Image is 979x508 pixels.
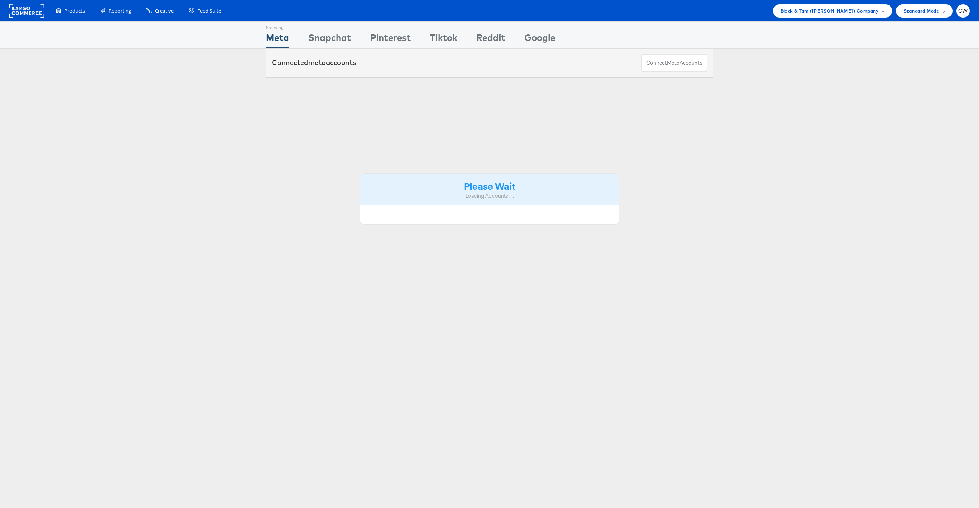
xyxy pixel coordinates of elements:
[524,31,555,48] div: Google
[370,31,411,48] div: Pinterest
[476,31,505,48] div: Reddit
[781,7,879,15] span: Block & Tam ([PERSON_NAME]) Company
[366,192,613,200] div: Loading Accounts ....
[308,58,326,67] span: meta
[667,59,680,67] span: meta
[430,31,457,48] div: Tiktok
[641,54,707,72] button: ConnectmetaAccounts
[64,7,85,15] span: Products
[197,7,221,15] span: Feed Suite
[464,179,515,192] strong: Please Wait
[155,7,174,15] span: Creative
[266,31,289,48] div: Meta
[266,22,289,31] div: Showing
[272,58,356,68] div: Connected accounts
[958,8,968,13] span: CW
[308,31,351,48] div: Snapchat
[109,7,131,15] span: Reporting
[904,7,939,15] span: Standard Mode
